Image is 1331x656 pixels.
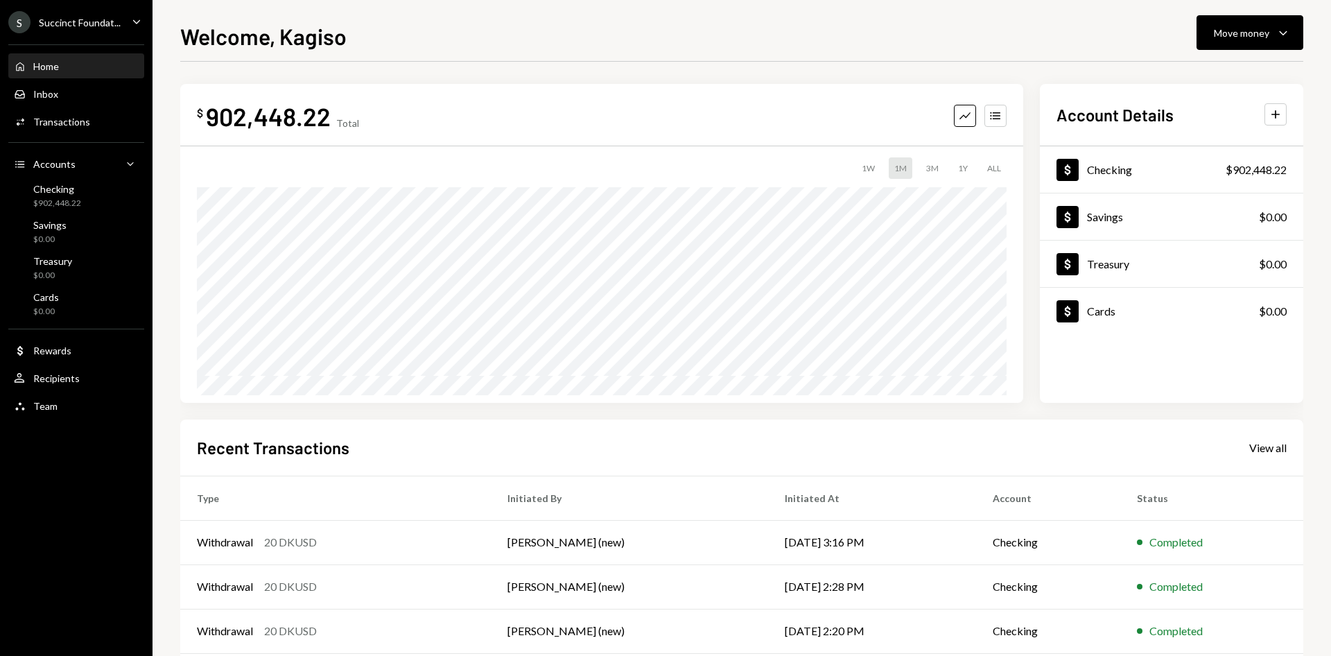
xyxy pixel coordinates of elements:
[197,436,349,459] h2: Recent Transactions
[889,157,912,179] div: 1M
[33,255,72,267] div: Treasury
[1040,288,1303,334] a: Cards$0.00
[921,157,944,179] div: 3M
[491,609,768,653] td: [PERSON_NAME] (new)
[768,609,976,653] td: [DATE] 2:20 PM
[8,287,144,320] a: Cards$0.00
[982,157,1007,179] div: ALL
[1249,440,1287,455] a: View all
[197,623,253,639] div: Withdrawal
[33,234,67,245] div: $0.00
[1259,303,1287,320] div: $0.00
[33,183,81,195] div: Checking
[491,476,768,520] th: Initiated By
[33,291,59,303] div: Cards
[264,534,317,551] div: 20 DKUSD
[1259,209,1287,225] div: $0.00
[1087,210,1123,223] div: Savings
[33,306,59,318] div: $0.00
[206,101,331,132] div: 902,448.22
[264,623,317,639] div: 20 DKUSD
[1259,256,1287,273] div: $0.00
[1226,162,1287,178] div: $902,448.22
[768,476,976,520] th: Initiated At
[1197,15,1303,50] button: Move money
[1149,578,1203,595] div: Completed
[39,17,121,28] div: Succinct Foundat...
[1149,623,1203,639] div: Completed
[8,109,144,134] a: Transactions
[1087,304,1115,318] div: Cards
[1149,534,1203,551] div: Completed
[336,117,359,129] div: Total
[8,215,144,248] a: Savings$0.00
[33,198,81,209] div: $902,448.22
[8,53,144,78] a: Home
[8,393,144,418] a: Team
[197,106,203,120] div: $
[33,88,58,100] div: Inbox
[180,22,347,50] h1: Welcome, Kagiso
[1120,476,1303,520] th: Status
[180,476,491,520] th: Type
[1040,241,1303,287] a: Treasury$0.00
[8,151,144,176] a: Accounts
[1214,26,1269,40] div: Move money
[976,476,1120,520] th: Account
[491,520,768,564] td: [PERSON_NAME] (new)
[33,116,90,128] div: Transactions
[197,578,253,595] div: Withdrawal
[33,219,67,231] div: Savings
[1249,441,1287,455] div: View all
[33,158,76,170] div: Accounts
[856,157,880,179] div: 1W
[33,372,80,384] div: Recipients
[976,564,1120,609] td: Checking
[768,564,976,609] td: [DATE] 2:28 PM
[1040,146,1303,193] a: Checking$902,448.22
[1087,257,1129,270] div: Treasury
[197,534,253,551] div: Withdrawal
[264,578,317,595] div: 20 DKUSD
[952,157,973,179] div: 1Y
[8,11,31,33] div: S
[491,564,768,609] td: [PERSON_NAME] (new)
[33,400,58,412] div: Team
[1056,103,1174,126] h2: Account Details
[8,338,144,363] a: Rewards
[33,345,71,356] div: Rewards
[8,179,144,212] a: Checking$902,448.22
[1040,193,1303,240] a: Savings$0.00
[8,81,144,106] a: Inbox
[976,609,1120,653] td: Checking
[8,251,144,284] a: Treasury$0.00
[33,270,72,282] div: $0.00
[768,520,976,564] td: [DATE] 3:16 PM
[1087,163,1132,176] div: Checking
[8,365,144,390] a: Recipients
[976,520,1120,564] td: Checking
[33,60,59,72] div: Home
